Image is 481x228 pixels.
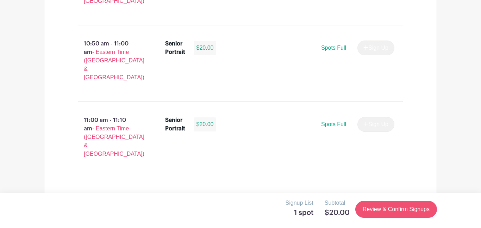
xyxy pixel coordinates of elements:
p: 10:50 am - 11:00 am [67,37,154,85]
div: Senior Portrait [165,116,185,133]
h5: 1 spot [286,209,313,217]
span: Spots Full [321,121,346,127]
div: $20.00 [194,41,217,55]
p: Signup List [286,199,313,207]
p: Subtotal [325,199,350,207]
a: Review & Confirm Signups [355,201,437,218]
span: - Eastern Time ([GEOGRAPHIC_DATA] & [GEOGRAPHIC_DATA]) [84,125,144,157]
div: Senior Portrait [165,192,185,209]
span: Spots Full [321,45,346,51]
span: - Eastern Time ([GEOGRAPHIC_DATA] & [GEOGRAPHIC_DATA]) [84,49,144,80]
div: Senior Portrait [165,39,185,56]
h5: $20.00 [325,209,350,217]
div: $20.00 [194,117,217,131]
p: 11:00 am - 11:10 am [67,113,154,161]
